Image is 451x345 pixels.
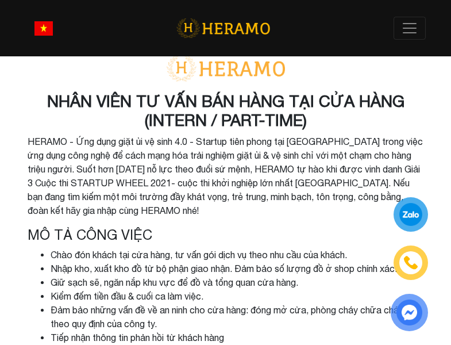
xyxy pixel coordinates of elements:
img: logo [176,17,270,40]
img: vn-flag.png [34,21,53,36]
li: Tiếp nhận thông tin phản hồi từ khách hàng [51,331,424,344]
h4: Mô tả công việc [28,227,424,243]
li: Chào đón khách tại cửa hàng, tư vấn gói dịch vụ theo nhu cầu của khách. [51,248,424,262]
li: Kiểm đếm tiền đầu & cuối ca làm việc. [51,289,424,303]
img: logo-with-text.png [163,55,289,82]
a: phone-icon [395,247,427,279]
li: Nhập kho, xuất kho đồ từ bộ phận giao nhận. Đảm bảo số lượng đồ ở shop chính xác. [51,262,424,275]
p: HERAMO - Ứng dụng giặt ủi vệ sinh 4.0 - Startup tiên phong tại [GEOGRAPHIC_DATA] trong việc ứng d... [28,135,424,217]
li: Giữ sạch sẽ, ngăn nắp khu vực để đồ và tổng quan cửa hàng. [51,275,424,289]
img: phone-icon [403,254,419,271]
li: Đảm bảo những vấn đề về an ninh cho cửa hàng: đóng mở cửa, phòng cháy chữa cháy,... theo quy định... [51,303,424,331]
h3: NHÂN VIÊN TƯ VẤN BÁN HÀNG TẠI CỬA HÀNG (INTERN / PART-TIME) [28,91,424,130]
